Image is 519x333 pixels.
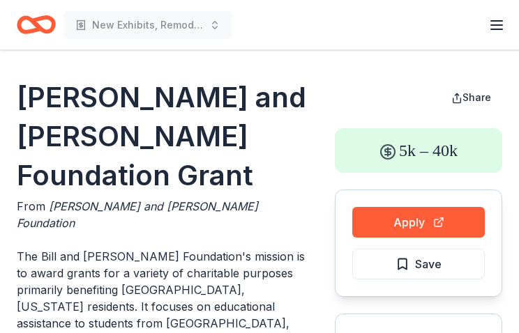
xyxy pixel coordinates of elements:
[17,198,307,231] div: From
[17,8,56,41] a: Home
[440,84,502,111] button: Share
[92,17,204,33] span: New Exhibits, Remodeling, & offering Site Visit Programs
[462,91,491,103] span: Share
[64,11,232,39] button: New Exhibits, Remodeling, & offering Site Visit Programs
[17,199,258,230] span: [PERSON_NAME] and [PERSON_NAME] Foundation
[415,255,442,273] span: Save
[17,78,307,195] h1: [PERSON_NAME] and [PERSON_NAME] Foundation Grant
[352,207,485,238] button: Apply
[335,128,502,173] div: 5k – 40k
[352,249,485,279] button: Save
